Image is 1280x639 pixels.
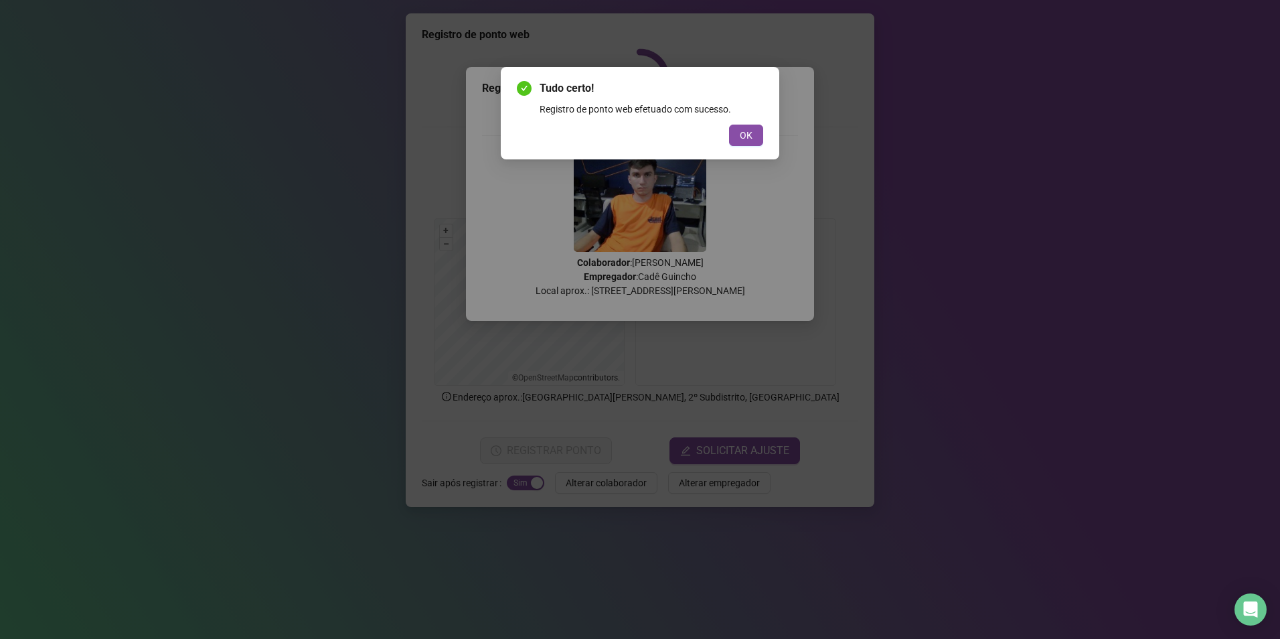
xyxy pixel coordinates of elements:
span: check-circle [517,81,532,96]
span: OK [740,128,752,143]
div: Open Intercom Messenger [1234,593,1267,626]
button: OK [729,125,763,146]
div: Registro de ponto web efetuado com sucesso. [540,102,763,117]
span: Tudo certo! [540,80,763,96]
